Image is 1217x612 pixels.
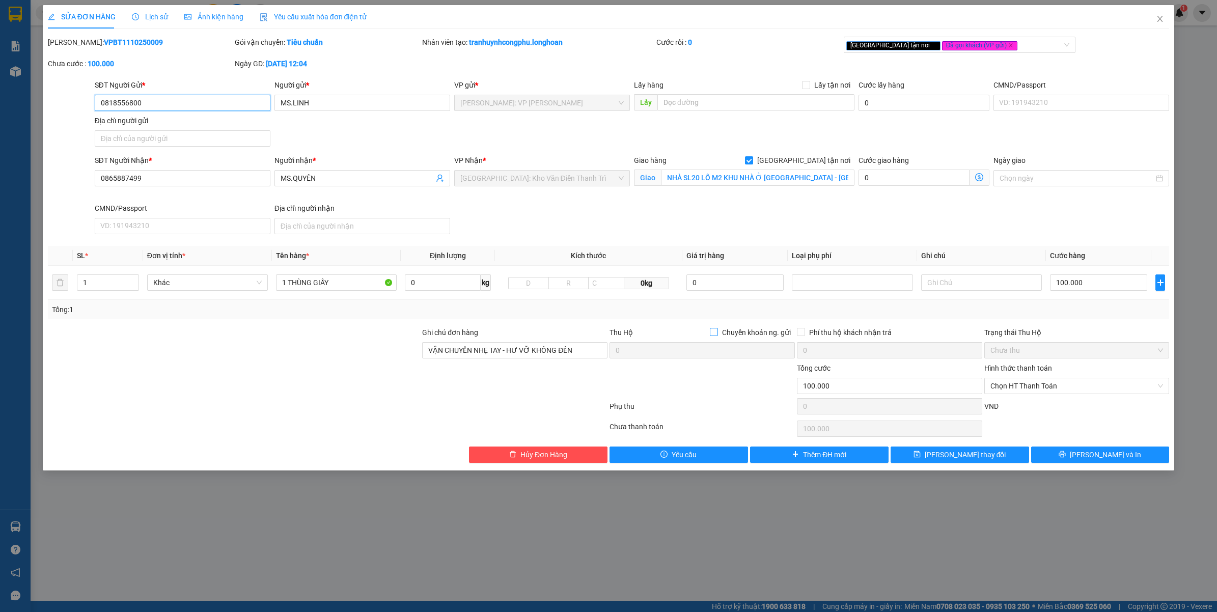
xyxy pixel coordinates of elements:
th: Loại phụ phí [788,246,917,266]
img: icon [260,13,268,21]
div: Chưa cước : [48,58,233,69]
div: SĐT Người Nhận [95,155,270,166]
span: Lịch sử [132,13,168,21]
span: CÔNG TY TNHH CHUYỂN PHÁT NHANH BẢO AN [80,35,203,53]
span: Thu Hộ [610,328,633,337]
div: Cước rồi : [656,37,842,48]
span: Hủy Đơn Hàng [520,449,567,460]
div: CMND/Passport [993,79,1169,91]
span: Giá trị hàng [686,252,724,260]
div: Địa chỉ người gửi [95,115,270,126]
div: Người nhận [274,155,450,166]
span: Ảnh kiện hàng [184,13,243,21]
input: Cước giao hàng [859,170,970,186]
b: 0 [688,38,692,46]
input: D [508,277,548,289]
span: Yêu cầu xuất hóa đơn điện tử [260,13,367,21]
span: [PERSON_NAME] thay đổi [925,449,1006,460]
span: Chuyển khoản ng. gửi [718,327,795,338]
span: Hồ Chí Minh: VP Bình Thạnh [460,95,624,110]
input: Giao tận nơi [661,170,854,186]
div: Địa chỉ người nhận [274,203,450,214]
div: Nhân viên tạo: [422,37,654,48]
span: Yêu cầu [672,449,697,460]
span: Giao hàng [634,156,667,164]
span: close [1008,43,1013,48]
span: [GEOGRAPHIC_DATA] tận nơi [846,41,941,50]
div: Phụ thu [608,401,796,419]
b: Tiêu chuẩn [287,38,323,46]
button: printer[PERSON_NAME] và In [1031,447,1170,463]
b: 100.000 [88,60,114,68]
div: Chưa thanh toán [608,421,796,439]
span: Định lượng [430,252,466,260]
span: save [914,451,921,459]
span: Hà Nội: Kho Văn Điển Thanh Trì [460,171,624,186]
strong: PHIẾU DÁN LÊN HÀNG [72,5,206,18]
span: printer [1059,451,1066,459]
span: Lấy tận nơi [810,79,854,91]
label: Ngày giao [993,156,1026,164]
span: user-add [436,174,444,182]
button: plus [1155,274,1165,291]
label: Cước lấy hàng [859,81,904,89]
span: Đã gọi khách (VP gửi) [942,41,1018,50]
span: close [931,43,936,48]
span: picture [184,13,191,20]
input: C [588,277,624,289]
div: Gói vận chuyển: [235,37,420,48]
input: Địa chỉ của người gửi [95,130,270,147]
b: tranhuynhcongphu.longhoan [469,38,563,46]
b: VPBT1110250009 [104,38,163,46]
span: VP Nhận [454,156,483,164]
div: SĐT Người Gửi [95,79,270,91]
span: VND [984,402,999,410]
label: Cước giao hàng [859,156,909,164]
button: delete [52,274,68,291]
span: SỬA ĐƠN HÀNG [48,13,116,21]
span: Chưa thu [990,343,1164,358]
span: Cước hàng [1050,252,1085,260]
span: Chọn HT Thanh Toán [990,378,1164,394]
button: deleteHủy Đơn Hàng [469,447,607,463]
span: Ngày in phiếu: 15:16 ngày [68,20,209,31]
b: [DATE] 12:04 [266,60,307,68]
div: VP gửi [454,79,630,91]
span: clock-circle [132,13,139,20]
span: SL [77,252,85,260]
input: Cước lấy hàng [859,95,989,111]
span: [PERSON_NAME] và In [1070,449,1141,460]
span: dollar-circle [975,173,983,181]
input: VD: Bàn, Ghế [276,274,397,291]
button: save[PERSON_NAME] thay đổi [891,447,1029,463]
div: CMND/Passport [95,203,270,214]
span: Mã đơn: VPBT1110250011 [4,62,155,75]
span: kg [481,274,491,291]
span: [GEOGRAPHIC_DATA] tận nơi [753,155,854,166]
span: Tổng cước [797,364,831,372]
span: Giao [634,170,661,186]
span: Kích thước [571,252,606,260]
input: Ghi Chú [921,274,1042,291]
span: edit [48,13,55,20]
span: delete [509,451,516,459]
label: Hình thức thanh toán [984,364,1052,372]
button: exclamation-circleYêu cầu [610,447,748,463]
div: Tổng: 1 [52,304,469,315]
span: Đơn vị tính [147,252,185,260]
span: Thêm ĐH mới [803,449,846,460]
span: plus [1156,279,1165,287]
strong: CSKH: [28,35,54,43]
span: Tên hàng [276,252,309,260]
span: [PHONE_NUMBER] [4,35,77,52]
span: plus [792,451,799,459]
input: Ngày giao [1000,173,1154,184]
label: Ghi chú đơn hàng [422,328,478,337]
input: Ghi chú đơn hàng [422,342,607,358]
span: close [1156,15,1164,23]
span: Lấy hàng [634,81,663,89]
span: 0kg [624,277,669,289]
span: Lấy [634,94,657,110]
button: plusThêm ĐH mới [750,447,889,463]
div: Người gửi [274,79,450,91]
